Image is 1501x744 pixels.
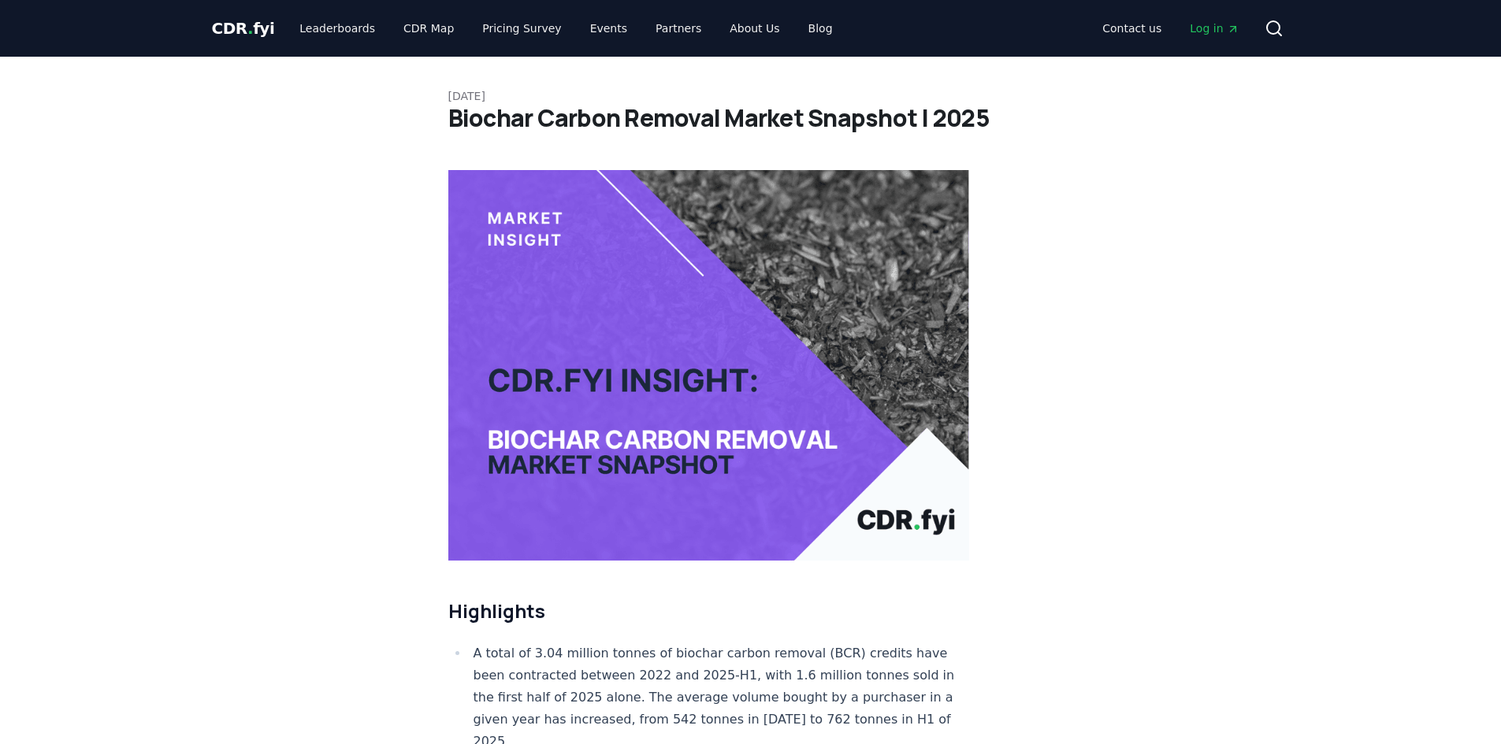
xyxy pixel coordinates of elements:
[578,14,640,43] a: Events
[470,14,574,43] a: Pricing Survey
[1177,14,1251,43] a: Log in
[1090,14,1174,43] a: Contact us
[287,14,388,43] a: Leaderboards
[643,14,714,43] a: Partners
[448,170,970,561] img: blog post image
[448,88,1053,104] p: [DATE]
[796,14,845,43] a: Blog
[448,598,970,624] h2: Highlights
[1190,20,1239,36] span: Log in
[247,19,253,38] span: .
[212,19,275,38] span: CDR fyi
[212,17,275,39] a: CDR.fyi
[448,104,1053,132] h1: Biochar Carbon Removal Market Snapshot | 2025
[717,14,792,43] a: About Us
[1090,14,1251,43] nav: Main
[287,14,845,43] nav: Main
[391,14,466,43] a: CDR Map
